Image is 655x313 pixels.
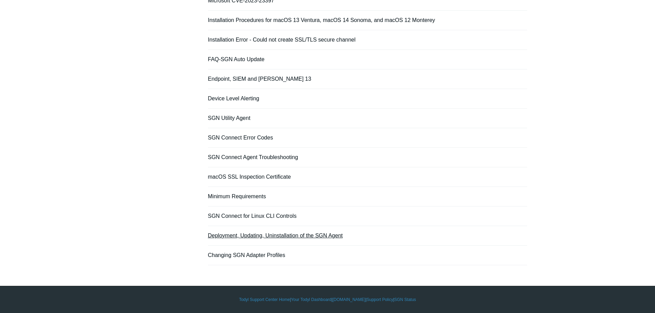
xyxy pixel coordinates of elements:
[208,154,298,160] a: SGN Connect Agent Troubleshooting
[208,17,435,23] a: Installation Procedures for macOS 13 Ventura, macOS 14 Sonoma, and macOS 12 Monterey
[239,297,290,303] a: Todyl Support Center Home
[128,297,527,303] div: | | | |
[332,297,365,303] a: [DOMAIN_NAME]
[208,76,312,82] a: Endpoint, SIEM and [PERSON_NAME] 13
[208,115,251,121] a: SGN Utility Agent
[291,297,331,303] a: Your Todyl Dashboard
[208,56,265,62] a: FAQ-SGN Auto Update
[208,135,273,141] a: SGN Connect Error Codes
[367,297,393,303] a: Support Policy
[208,193,266,199] a: Minimum Requirements
[208,37,356,43] a: Installation Error - Could not create SSL/TLS secure channel
[394,297,416,303] a: SGN Status
[208,174,291,180] a: macOS SSL Inspection Certificate
[208,252,285,258] a: Changing SGN Adapter Profiles
[208,213,297,219] a: SGN Connect for Linux CLI Controls
[208,233,343,238] a: Deployment, Updating, Uninstallation of the SGN Agent
[208,96,259,101] a: Device Level Alerting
